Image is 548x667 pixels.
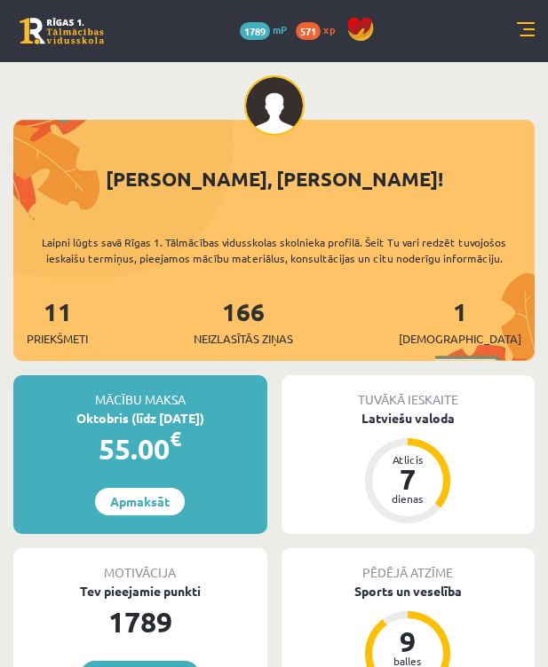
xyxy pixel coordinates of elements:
div: dienas [381,493,434,504]
span: xp [323,22,335,36]
div: Sports un veselība [282,582,536,600]
a: Latviešu valoda Atlicis 7 dienas [282,409,536,526]
div: Tev pieejamie punkti [13,582,267,600]
div: 1789 [13,600,267,643]
div: Pēdējā atzīme [282,548,536,582]
div: Atlicis [381,454,434,465]
span: Neizlasītās ziņas [194,330,293,348]
a: 1[DEMOGRAPHIC_DATA] [399,295,521,348]
div: Oktobris (līdz [DATE]) [13,409,267,428]
span: 571 [296,22,321,40]
a: Apmaksāt [95,488,185,515]
img: Ajlina Saļimova [244,75,305,136]
span: Priekšmeti [27,330,88,348]
div: Laipni lūgts savā Rīgas 1. Tālmācības vidusskolas skolnieka profilā. Šeit Tu vari redzēt tuvojošo... [13,234,535,266]
span: 1789 [240,22,270,40]
div: Tuvākā ieskaite [282,375,536,409]
span: [DEMOGRAPHIC_DATA] [399,330,521,348]
div: Motivācija [13,548,267,582]
div: Latviešu valoda [282,409,536,428]
div: 9 [381,627,434,655]
a: 166Neizlasītās ziņas [194,295,293,348]
div: Mācību maksa [13,375,267,409]
span: € [170,426,181,451]
a: Rīgas 1. Tālmācības vidusskola [20,18,104,44]
span: mP [273,22,287,36]
a: 571 xp [296,22,344,36]
div: balles [381,655,434,666]
div: 55.00 [13,428,267,470]
div: [PERSON_NAME], [PERSON_NAME]! [13,164,535,193]
a: 11Priekšmeti [27,295,88,348]
div: 7 [381,465,434,493]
